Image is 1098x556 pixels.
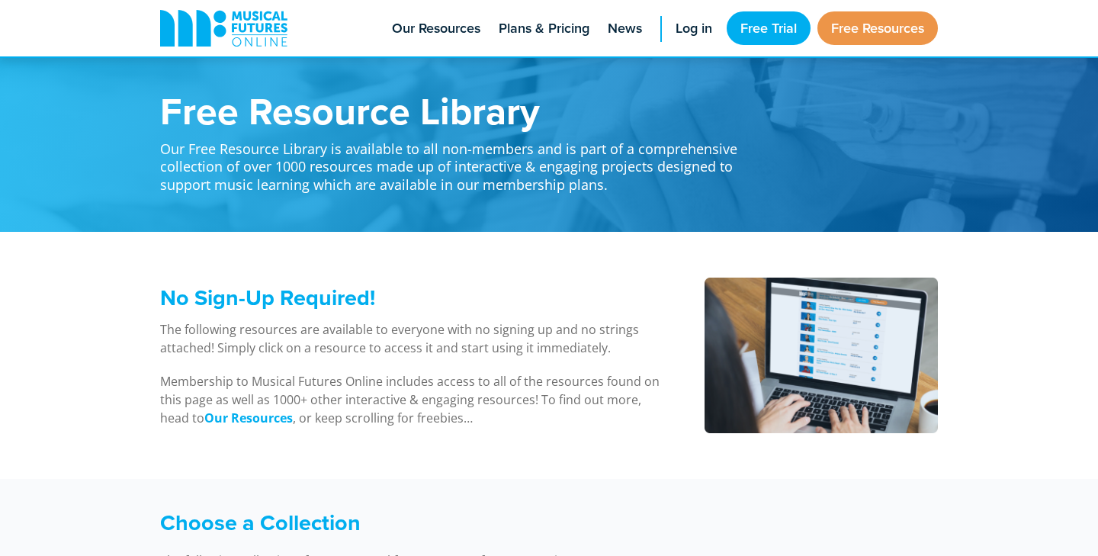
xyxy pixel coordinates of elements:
p: The following resources are available to everyone with no signing up and no strings attached! Sim... [160,320,666,357]
span: News [608,18,642,39]
span: Our Resources [392,18,480,39]
a: Free Resources [817,11,938,45]
p: Our Free Resource Library is available to all non-members and is part of a comprehensive collecti... [160,130,755,194]
p: Membership to Musical Futures Online includes access to all of the resources found on this page a... [160,372,666,427]
h1: Free Resource Library [160,92,755,130]
a: Free Trial [727,11,811,45]
a: Our Resources [204,410,293,427]
h3: Choose a Collection [160,509,755,536]
span: Plans & Pricing [499,18,589,39]
span: No Sign-Up Required! [160,281,375,313]
span: Log in [676,18,712,39]
strong: Our Resources [204,410,293,426]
